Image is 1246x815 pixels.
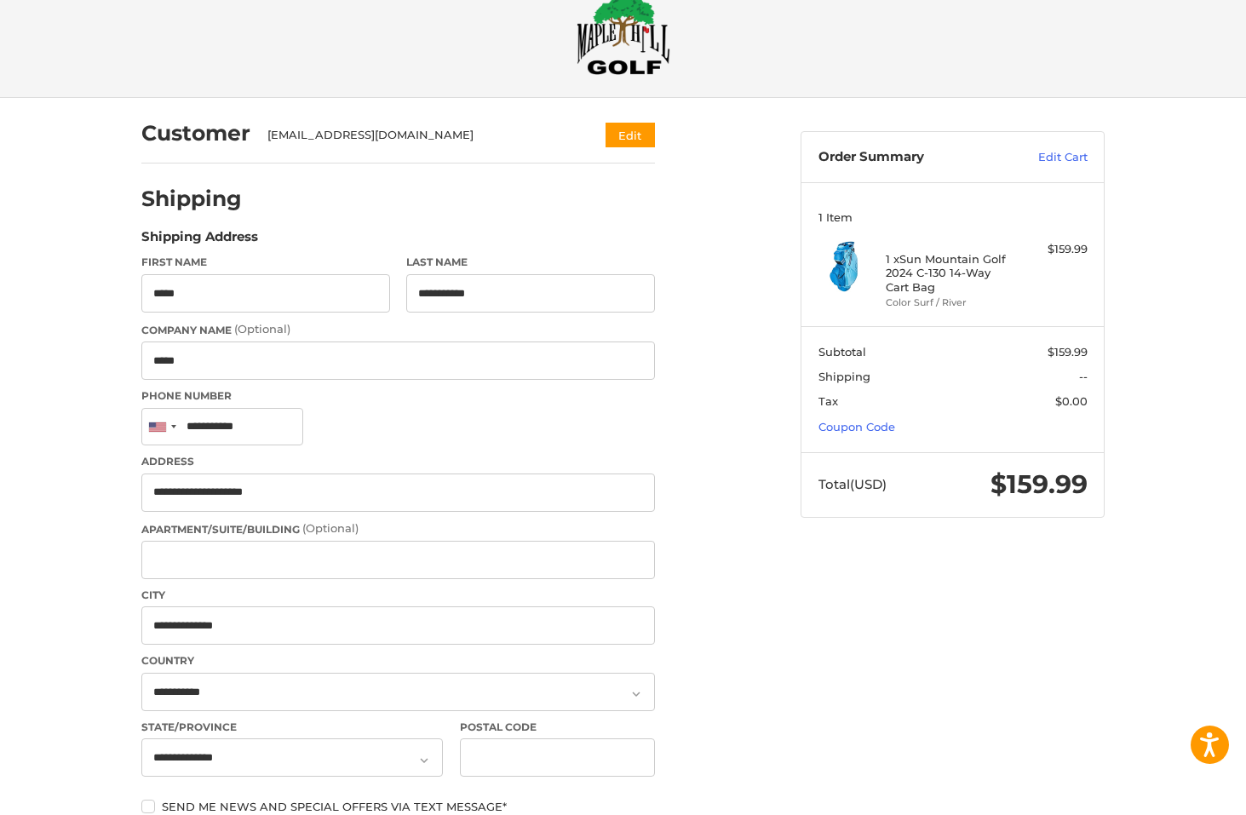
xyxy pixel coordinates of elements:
[1079,370,1088,383] span: --
[234,322,290,336] small: (Optional)
[886,296,1016,310] li: Color Surf / River
[267,127,573,144] div: [EMAIL_ADDRESS][DOMAIN_NAME]
[460,720,656,735] label: Postal Code
[141,255,390,270] label: First Name
[818,149,1002,166] h3: Order Summary
[141,520,655,537] label: Apartment/Suite/Building
[406,255,655,270] label: Last Name
[141,800,655,813] label: Send me news and special offers via text message*
[302,521,359,535] small: (Optional)
[818,394,838,408] span: Tax
[606,123,655,147] button: Edit
[1020,241,1088,258] div: $159.99
[818,345,866,359] span: Subtotal
[1105,769,1246,815] iframe: Google Customer Reviews
[818,210,1088,224] h3: 1 Item
[141,720,443,735] label: State/Province
[141,227,258,255] legend: Shipping Address
[141,321,655,338] label: Company Name
[818,420,895,433] a: Coupon Code
[818,370,870,383] span: Shipping
[141,388,655,404] label: Phone Number
[1055,394,1088,408] span: $0.00
[142,409,181,445] div: United States: +1
[141,653,655,669] label: Country
[141,588,655,603] label: City
[990,468,1088,500] span: $159.99
[141,120,250,146] h2: Customer
[1048,345,1088,359] span: $159.99
[886,252,1016,294] h4: 1 x Sun Mountain Golf 2024 C-130 14-Way Cart Bag
[1002,149,1088,166] a: Edit Cart
[141,186,242,212] h2: Shipping
[818,476,887,492] span: Total (USD)
[141,454,655,469] label: Address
